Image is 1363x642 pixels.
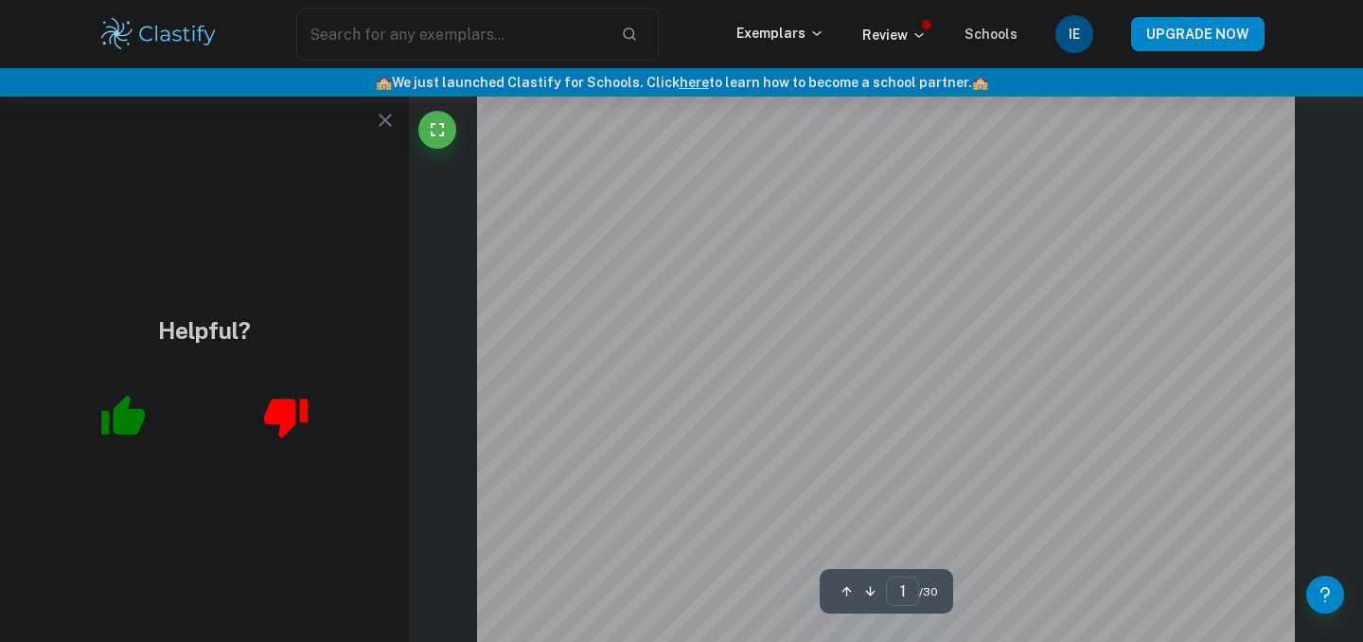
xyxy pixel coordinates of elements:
[376,75,392,90] span: 🏫
[1064,24,1086,45] h6: IE
[736,23,824,44] p: Exemplars
[158,313,251,348] h4: Helpful?
[972,75,988,90] span: 🏫
[965,27,1018,42] a: Schools
[1055,15,1093,53] button: IE
[1131,17,1265,51] button: UPGRADE NOW
[862,25,927,45] p: Review
[418,111,456,149] button: Fullscreen
[680,75,709,90] a: here
[4,72,1359,93] h6: We just launched Clastify for Schools. Click to learn how to become a school partner.
[919,583,938,600] span: / 30
[1306,576,1344,614] button: Help and Feedback
[296,8,606,61] input: Search for any exemplars...
[98,15,219,53] img: Clastify logo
